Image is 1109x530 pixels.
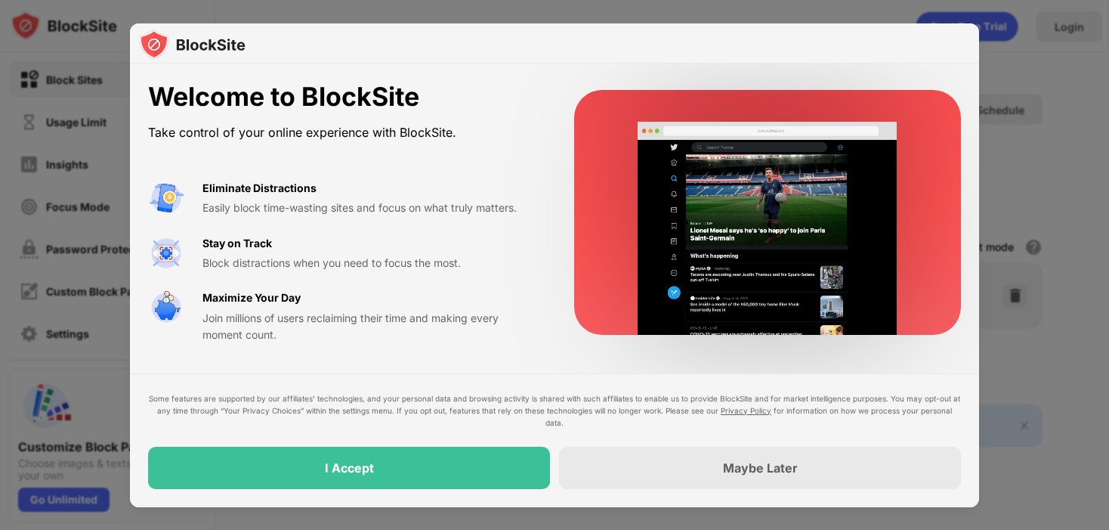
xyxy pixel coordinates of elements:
div: Stay on Track [202,235,272,252]
div: Block distractions when you need to focus the most. [202,255,538,271]
div: Take control of your online experience with BlockSite. [148,122,538,144]
div: Some features are supported by our affiliates’ technologies, and your personal data and browsing ... [148,392,961,429]
div: Welcome to BlockSite [148,82,538,113]
div: Maybe Later [723,460,798,476]
img: value-safe-time.svg [148,290,184,326]
div: I Accept [325,460,374,476]
div: Easily block time-wasting sites and focus on what truly matters. [202,200,538,216]
div: Join millions of users reclaiming their time and making every moment count. [202,310,538,344]
img: value-focus.svg [148,235,184,271]
img: value-avoid-distractions.svg [148,180,184,216]
div: Maximize Your Day [202,290,301,306]
div: Eliminate Distractions [202,180,317,197]
a: Privacy Policy [721,406,771,415]
img: logo-blocksite.svg [139,29,246,60]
